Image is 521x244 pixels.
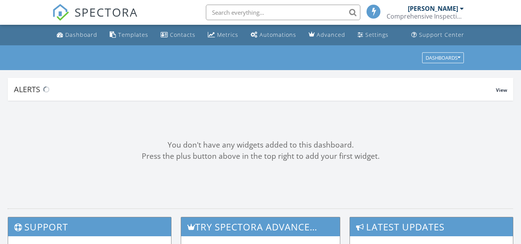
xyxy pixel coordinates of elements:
div: Alerts [14,84,496,95]
a: Dashboard [54,28,100,42]
button: Dashboards [422,52,464,63]
a: SPECTORA [52,10,138,27]
div: Advanced [317,31,345,38]
div: You don't have any widgets added to this dashboard. [8,139,513,151]
img: The Best Home Inspection Software - Spectora [52,4,69,21]
div: Dashboard [65,31,97,38]
div: Support Center [419,31,464,38]
div: Dashboards [426,55,460,60]
h3: Try spectora advanced [DATE] [181,217,339,236]
div: Templates [118,31,148,38]
a: Advanced [305,28,348,42]
a: Contacts [158,28,199,42]
h3: Support [8,217,171,236]
div: Automations [260,31,296,38]
h3: Latest Updates [350,217,513,236]
div: Comprehensive Inspections [387,12,464,20]
a: Support Center [408,28,467,42]
div: [PERSON_NAME] [408,5,458,12]
a: Metrics [205,28,241,42]
div: Press the plus button above in the top right to add your first widget. [8,151,513,162]
span: SPECTORA [75,4,138,20]
a: Automations (Basic) [248,28,299,42]
span: View [496,87,507,93]
input: Search everything... [206,5,360,20]
div: Contacts [170,31,195,38]
div: Metrics [217,31,238,38]
a: Settings [355,28,392,42]
div: Settings [365,31,389,38]
a: Templates [107,28,151,42]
